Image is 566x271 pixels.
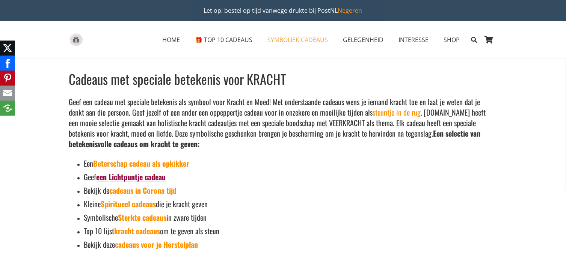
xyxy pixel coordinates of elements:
span: GELEGENHEID [343,36,383,44]
span: 🎁 TOP 10 CADEAUS [195,36,252,44]
a: INTERESSEINTERESSE Menu [391,30,436,49]
a: kracht cadeaus [115,225,160,236]
h5: Top 10 lijst om te geven als steun [84,226,491,236]
h5: Geef een cadeau met speciale betekenis als symbool voor Kracht en Moed! Met onderstaande cadeaus ... [69,96,491,149]
h5: Symbolische in zware tijden [84,212,491,223]
a: cadeaus voor je Herstelplan [115,239,198,250]
a: steuntje in de rug [373,107,421,118]
a: Winkelwagen [481,21,497,59]
a: Spiritueel cadeaus [101,198,156,209]
h5: Een [84,158,491,169]
h5: Geef [84,172,491,182]
a: HOMEHOME Menu [155,30,187,49]
span: INTERESSE [398,36,429,44]
span: HOME [162,36,180,44]
h5: Bekijk deze [84,239,491,250]
strong: Een selectie van [433,128,481,139]
a: een Lichtpuntje cadeau [97,171,166,182]
a: Sterkte cadeaus [118,212,167,223]
a: 🎁 TOP 10 CADEAUS🎁 TOP 10 CADEAUS Menu [187,30,260,49]
a: SYMBOLIEK CADEAUSSYMBOLIEK CADEAUS Menu [260,30,335,49]
a: gift-box-icon-grey-inspirerendwinkelen [69,33,83,47]
span: SHOP [444,36,460,44]
a: SHOPSHOP Menu [436,30,467,49]
a: Negeren [338,6,362,15]
a: Zoeken [467,30,480,49]
h5: Kleine die je kracht geven [84,199,491,209]
a: GELEGENHEIDGELEGENHEID Menu [335,30,391,49]
span: SYMBOLIEK CADEAUS [267,36,328,44]
h5: Bekijk de [84,185,491,196]
a: cadeaus in Corona tijd [110,185,177,196]
h1: Cadeaus met speciale betekenis voor KRACHT [69,71,491,87]
strong: betekenisvolle cadeaus om kracht te geven: [69,138,200,149]
a: Beterschap cadeau als opkikker [94,158,190,169]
